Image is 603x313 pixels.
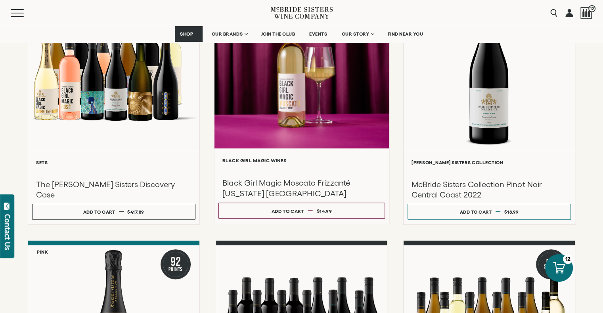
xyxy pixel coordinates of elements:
[212,31,243,37] span: OUR BRANDS
[460,206,492,218] div: Add to cart
[11,9,39,17] button: Mobile Menu Trigger
[180,31,193,37] span: SHOP
[388,31,423,37] span: FIND NEAR YOU
[32,204,195,220] button: Add to cart $417.89
[304,26,332,42] a: EVENTS
[412,160,567,165] h6: [PERSON_NAME] Sisters Collection
[408,204,571,220] button: Add to cart $18.99
[563,254,573,264] div: 12
[175,26,203,42] a: SHOP
[341,31,369,37] span: OUR STORY
[218,203,385,219] button: Add to cart $14.99
[316,208,332,213] span: $14.99
[36,179,191,200] h3: The [PERSON_NAME] Sisters Discovery Case
[256,26,301,42] a: JOIN THE CLUB
[36,160,191,165] h6: Sets
[412,179,567,200] h3: McBride Sisters Collection Pinot Noir Central Coast 2022
[83,206,115,218] div: Add to cart
[222,178,381,199] h3: Black Girl Magic Moscato Frizzanté [US_STATE] [GEOGRAPHIC_DATA]
[504,209,519,214] span: $18.99
[37,249,48,254] h6: Pink
[383,26,429,42] a: FIND NEAR YOU
[261,31,295,37] span: JOIN THE CLUB
[271,205,304,217] div: Add to cart
[309,31,327,37] span: EVENTS
[207,26,252,42] a: OUR BRANDS
[127,209,144,214] span: $417.89
[336,26,379,42] a: OUR STORY
[222,158,381,163] h6: Black Girl Magic Wines
[588,5,595,12] span: 12
[4,214,11,250] div: Contact Us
